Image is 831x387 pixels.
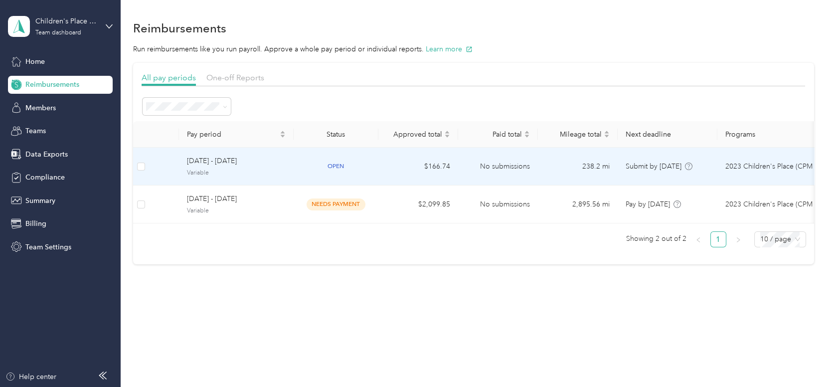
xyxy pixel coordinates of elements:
[690,231,706,247] button: left
[187,193,286,204] span: [DATE] - [DATE]
[25,79,79,90] span: Reimbursements
[133,44,814,54] p: Run reimbursements like you run payroll. Approve a whole pay period or individual reports.
[25,56,45,67] span: Home
[187,206,286,215] span: Variable
[25,126,46,136] span: Teams
[626,231,686,246] span: Showing 2 out of 2
[717,121,817,148] th: Programs
[730,231,746,247] li: Next Page
[775,331,831,387] iframe: Everlance-gr Chat Button Frame
[730,231,746,247] button: right
[142,73,196,82] span: All pay periods
[25,149,68,160] span: Data Exports
[378,186,458,223] td: $2,099.85
[35,16,98,26] div: Children's Place Association
[378,121,458,148] th: Approved total
[25,103,56,113] span: Members
[458,186,538,223] td: No submissions
[754,231,806,247] div: Page Size
[626,200,670,208] span: Pay by [DATE]
[466,130,522,139] span: Paid total
[206,73,264,82] span: One-off Reports
[25,172,65,183] span: Compliance
[695,237,701,243] span: left
[735,237,741,243] span: right
[444,133,450,139] span: caret-down
[187,156,286,167] span: [DATE] - [DATE]
[25,218,46,229] span: Billing
[378,148,458,186] td: $166.74
[386,130,442,139] span: Approved total
[524,133,530,139] span: caret-down
[626,162,681,171] span: Submit by [DATE]
[760,232,800,247] span: 10 / page
[538,121,618,148] th: Mileage total
[690,231,706,247] li: Previous Page
[25,242,71,252] span: Team Settings
[280,133,286,139] span: caret-down
[524,129,530,135] span: caret-up
[618,121,717,148] th: Next deadline
[604,133,610,139] span: caret-down
[187,169,286,178] span: Variable
[458,148,538,186] td: No submissions
[458,121,538,148] th: Paid total
[133,23,226,33] h1: Reimbursements
[5,372,56,382] button: Help center
[538,148,618,186] td: 238.2 mi
[187,130,278,139] span: Pay period
[302,130,370,139] div: Status
[711,232,726,247] a: 1
[35,30,81,36] div: Team dashboard
[710,231,726,247] li: 1
[538,186,618,223] td: 2,895.56 mi
[444,129,450,135] span: caret-up
[323,161,349,172] span: open
[307,198,365,210] span: needs payment
[179,121,294,148] th: Pay period
[426,44,473,54] button: Learn more
[25,195,55,206] span: Summary
[280,129,286,135] span: caret-up
[546,130,602,139] span: Mileage total
[604,129,610,135] span: caret-up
